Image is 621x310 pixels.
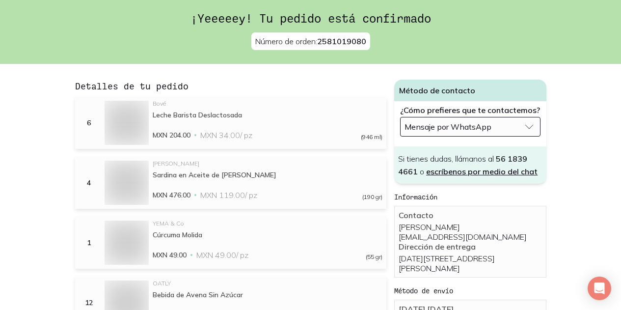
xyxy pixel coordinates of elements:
div: Sardina en Aceite de [PERSON_NAME] [153,170,383,179]
h5: Método de envío [394,285,546,296]
div: 12 [77,298,101,307]
div: YEMA & Co [153,221,383,226]
span: 2581019080 [317,36,366,46]
p: [EMAIL_ADDRESS][DOMAIN_NAME] [399,232,541,242]
p: Número de orden: [251,32,370,50]
img: Sardina en Aceite de Oliva Ortiz [105,161,149,205]
span: (946 ml) [361,134,382,140]
div: OATLY [153,281,383,286]
span: Mensaje por WhatsApp [405,122,491,132]
span: (55 gr) [366,254,382,260]
a: 1Cúrcuma MolidaYEMA & CoCúrcuma MolidaMXN 49.00MXN 49.00/ pz(55 gr) [77,221,383,265]
span: escríbenos por medio del chat [426,167,538,176]
button: Mensaje por WhatsApp [400,117,540,137]
div: [PERSON_NAME] [153,161,383,167]
div: Leche Barista Deslactosada [153,111,383,119]
div: 6 [77,118,101,127]
label: ¿Cómo prefieres que te contactemos? [400,105,540,115]
div: Bové [153,101,383,107]
a: 4Sardina en Aceite de Oliva Ortiz[PERSON_NAME]Sardina en Aceite de [PERSON_NAME]MXN 476.00MXN 119... [77,161,383,205]
h4: Método de contacto [394,80,546,101]
span: MXN 49.00 / pz [196,250,248,260]
span: (190 gr) [362,194,382,200]
div: 4 [77,178,101,187]
span: MXN 476.00 [153,190,190,200]
p: Dirección de entrega [399,242,541,252]
div: Bebida de Avena Sin Azúcar [153,290,383,299]
p: Si tienes dudas, llámanos al o [398,152,542,178]
div: 1 [77,238,101,247]
h3: Detalles de tu pedido [75,80,387,92]
span: MXN 49.00 [153,250,187,260]
h5: Información [394,192,546,202]
span: MXN 204.00 [153,130,190,140]
div: Open Intercom Messenger [588,277,611,300]
div: Cúrcuma Molida [153,230,383,239]
a: 6Leche Barista DeslactosadaBovéLeche Barista DeslactosadaMXN 204.00MXN 34.00/ pz(946 ml) [77,101,383,145]
p: Contacto [399,210,541,220]
p: [PERSON_NAME] [399,222,541,232]
p: [DATE][STREET_ADDRESS][PERSON_NAME] [399,254,541,273]
img: Cúrcuma Molida [105,221,149,265]
span: MXN 119.00 / pz [200,190,257,200]
img: Leche Barista Deslactosada [105,101,149,145]
span: MXN 34.00 / pz [200,130,252,140]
